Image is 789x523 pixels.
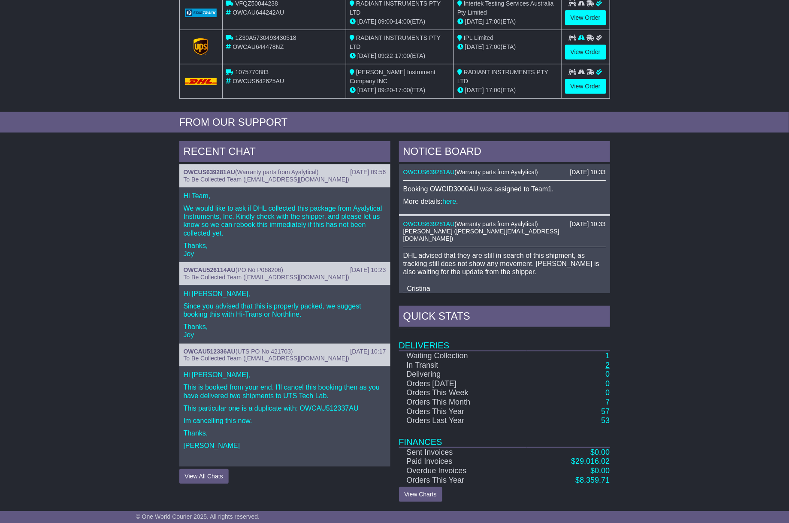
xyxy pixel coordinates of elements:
[357,18,376,25] span: [DATE]
[399,447,527,457] td: Sent Invoices
[403,197,606,206] p: More details: .
[575,457,610,466] span: 29,016.02
[235,34,296,41] span: 1Z30A5730493430518
[399,370,527,379] td: Delivering
[399,426,610,447] td: Finances
[238,348,291,355] span: UTS PO No 421703
[184,323,386,339] p: Thanks, Joy
[456,169,536,175] span: Warranty parts from Ayalytical
[399,361,527,370] td: In Transit
[350,69,435,85] span: [PERSON_NAME] Instrument Company INC
[565,79,606,94] a: View Order
[457,86,558,95] div: (ETA)
[184,348,236,355] a: OWCAU512336AU
[605,361,610,369] a: 2
[399,487,442,502] a: View Charts
[184,417,386,425] p: Im cancelling this now.
[184,169,236,175] a: OWCUS639281AU
[442,198,456,205] a: here
[570,221,605,228] div: [DATE] 10:33
[184,348,386,355] div: ( )
[565,10,606,25] a: View Order
[395,87,410,94] span: 17:00
[403,169,455,175] a: OWCUS639281AU
[403,185,606,193] p: Booking OWCID3000AU was assigned to Team1.
[184,371,386,379] p: Hi [PERSON_NAME],
[486,43,501,50] span: 17:00
[184,176,349,183] span: To Be Collected Team ([EMAIL_ADDRESS][DOMAIN_NAME])
[399,351,527,361] td: Waiting Collection
[350,348,386,355] div: [DATE] 10:17
[486,87,501,94] span: 17:00
[403,221,455,227] a: OWCUS639281AU
[184,404,386,412] p: This particular one is a duplicate with: OWCAU512337AU
[605,351,610,360] a: 1
[403,228,559,242] span: [PERSON_NAME] ([PERSON_NAME][EMAIL_ADDRESS][DOMAIN_NAME])
[357,87,376,94] span: [DATE]
[590,466,610,475] a: $0.00
[184,383,386,399] p: This is booked from your end. I'll cancel this booking then as you have delivered two shipments t...
[179,141,390,164] div: RECENT CHAT
[399,379,527,389] td: Orders [DATE]
[357,52,376,59] span: [DATE]
[601,407,610,416] a: 57
[575,476,610,484] a: $8,359.71
[595,448,610,456] span: 0.00
[193,38,208,55] img: GetCarrierServiceLogo
[605,370,610,378] a: 0
[457,17,558,26] div: (ETA)
[350,86,450,95] div: - (ETA)
[395,52,410,59] span: 17:00
[456,221,536,227] span: Warranty parts from Ayalytical
[185,9,217,17] img: GetCarrierServiceLogo
[350,34,441,50] span: RADIANT INSTRUMENTS PTY LTD
[233,9,284,16] span: OWCAU644242AU
[233,43,284,50] span: OWCAU644478NZ
[570,169,605,176] div: [DATE] 10:33
[399,306,610,329] div: Quick Stats
[238,266,281,273] span: PO No P068206
[399,398,527,407] td: Orders This Month
[185,78,217,85] img: DHL.png
[233,78,284,85] span: OWCUS642625AU
[601,416,610,425] a: 53
[184,266,386,274] div: ( )
[184,429,386,437] p: Thanks,
[465,43,484,50] span: [DATE]
[595,466,610,475] span: 0.00
[184,274,349,281] span: To Be Collected Team ([EMAIL_ADDRESS][DOMAIN_NAME])
[136,513,260,520] span: © One World Courier 2025. All rights reserved.
[399,407,527,417] td: Orders This Year
[464,34,494,41] span: IPL Limited
[184,355,349,362] span: To Be Collected Team ([EMAIL_ADDRESS][DOMAIN_NAME])
[350,266,386,274] div: [DATE] 10:23
[378,52,393,59] span: 09:22
[184,192,386,200] p: Hi Team,
[457,42,558,51] div: (ETA)
[399,466,527,476] td: Overdue Invoices
[179,469,229,484] button: View All Chats
[184,441,386,450] p: [PERSON_NAME]
[605,398,610,406] a: 7
[465,18,484,25] span: [DATE]
[399,388,527,398] td: Orders This Week
[465,87,484,94] span: [DATE]
[378,18,393,25] span: 09:00
[399,416,527,426] td: Orders Last Year
[605,379,610,388] a: 0
[350,169,386,176] div: [DATE] 09:56
[399,457,527,466] td: Paid Invoices
[486,18,501,25] span: 17:00
[179,116,610,129] div: FROM OUR SUPPORT
[184,302,386,318] p: Since you advised that this is properly packed, we suggest booking this with Hi-Trans or Northline.
[590,448,610,456] a: $0.00
[571,457,610,466] a: $29,016.02
[605,388,610,397] a: 0
[350,17,450,26] div: - (ETA)
[399,476,527,485] td: Orders This Year
[399,141,610,164] div: NOTICE BOARD
[565,45,606,60] a: View Order
[184,266,236,273] a: OWCAU526114AU
[403,221,606,228] div: ( )
[184,204,386,237] p: We would like to ask if DHL collected this package from Ayalytical Instruments, Inc. Kindly check...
